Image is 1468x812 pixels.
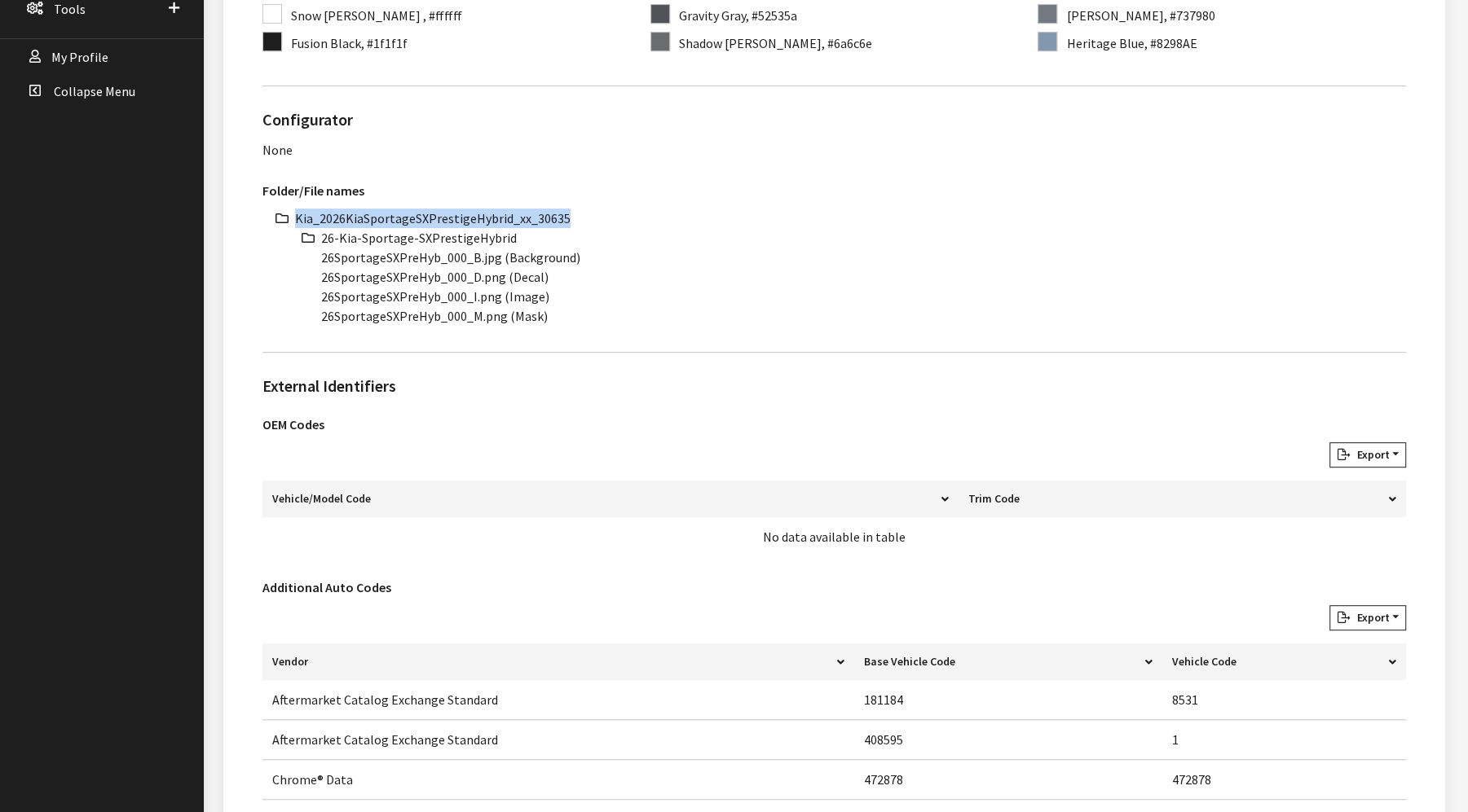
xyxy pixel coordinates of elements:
h3: Additional Auto Codes [262,577,1406,597]
span: Fusion Black, [291,35,364,51]
span: Heritage Blue, [1066,35,1147,51]
span: #ffffff [429,7,462,24]
span: Gravity Gray, [679,7,749,24]
li: 26-Kia-Sportage-SXPrestigeHybrid [321,228,1406,248]
span: #8298AE [1149,35,1197,51]
th: Base Vehicle Code: activate to sort column ascending [853,643,1162,680]
td: Aftermarket Catalog Exchange Standard [262,680,853,720]
div: None [262,140,1406,160]
li: 26SportageSXPreHyb_000_I.png (Image) [321,287,1406,306]
span: #52535a [752,7,797,24]
span: Snow [PERSON_NAME] , [291,7,426,24]
span: Tools [54,1,86,17]
span: #1f1f1f [367,35,408,51]
h3: Folder/File names [262,181,1406,200]
h3: OEM Codes [262,415,1406,434]
li: 26SportageSXPreHyb_000_D.png (Decal) [321,267,1406,287]
h2: Configurator [262,108,1406,132]
h2: External Identifiers [262,374,1406,398]
th: Vehicle Code: activate to sort column ascending [1162,643,1406,680]
td: Chrome® Data [262,760,853,800]
li: 26SportageSXPreHyb_000_M.png (Mask) [321,306,1406,326]
th: Vehicle/Model Code: activate to sort column descending [262,481,959,517]
td: 8531 [1162,680,1406,720]
button: Export [1329,605,1406,630]
span: #737980 [1169,7,1215,24]
li: 26SportageSXPreHyb_000_B.jpg (Background) [321,248,1406,267]
span: Shadow [PERSON_NAME], [679,35,825,51]
span: Collapse Menu [54,83,135,99]
td: 472878 [1162,760,1406,800]
span: [PERSON_NAME], [1066,7,1166,24]
span: Export [1350,610,1389,625]
td: 408595 [853,720,1162,760]
span: #6a6c6e [827,35,872,51]
td: 472878 [853,760,1162,800]
td: No data available in table [262,517,1406,556]
button: Export [1329,442,1406,467]
span: My Profile [51,49,108,65]
li: Kia_2026KiaSportageSXPrestigeHybrid_xx_30635 [295,208,1406,228]
td: 181184 [853,680,1162,720]
td: Aftermarket Catalog Exchange Standard [262,720,853,760]
th: Vendor: activate to sort column descending [262,643,853,680]
th: Trim Code: activate to sort column ascending [959,481,1406,517]
span: Export [1350,447,1389,462]
td: 1 [1162,720,1406,760]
